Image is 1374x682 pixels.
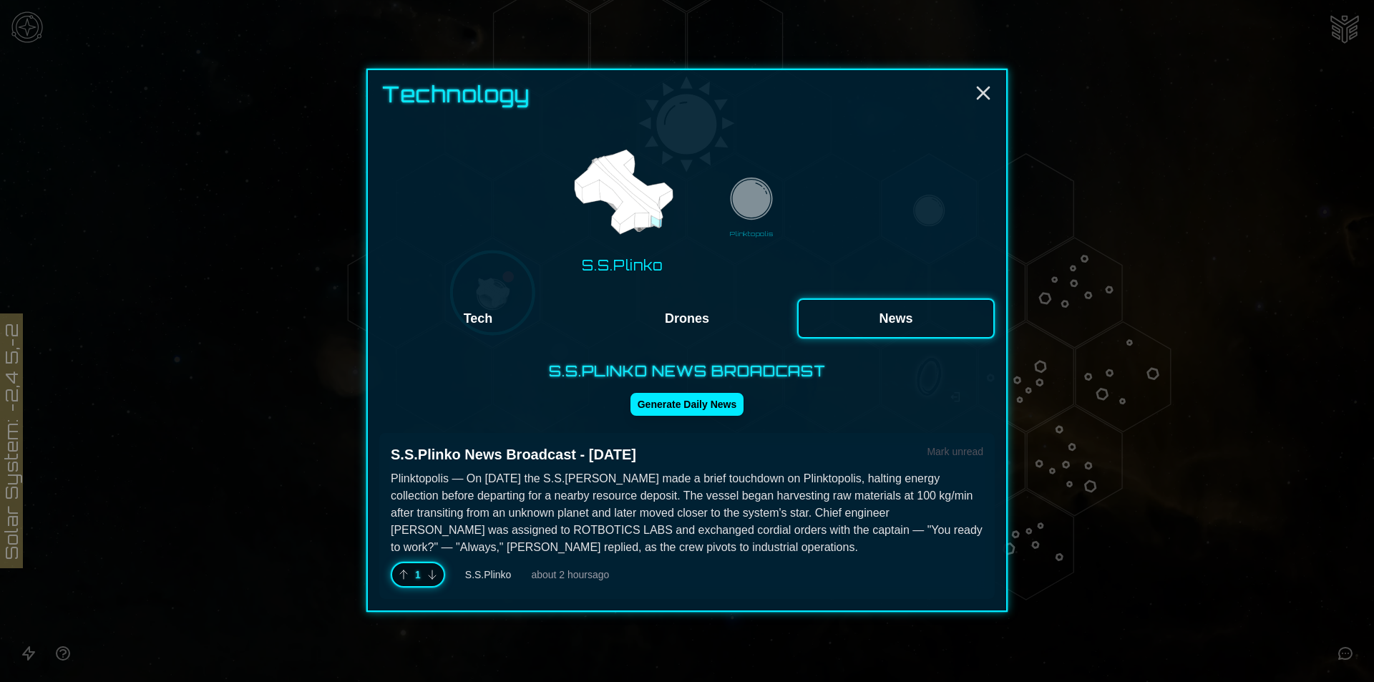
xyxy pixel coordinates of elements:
span: S.S.Plinko [465,567,512,582]
button: Close [972,82,995,104]
button: News [797,298,995,338]
div: Technology [382,82,995,116]
button: Drones [588,298,786,338]
p: Plinktopolis — On [DATE] the S.S.[PERSON_NAME] made a brief touchdown on Plinktopolis, halting en... [391,470,983,556]
button: Tech [379,298,577,338]
a: S.S.Plinko News Broadcast - [DATE] [391,444,636,470]
button: Mark unread [927,444,983,459]
h3: S.S.Plinko News Broadcast [379,361,995,381]
img: Ship [567,138,678,248]
img: Planet [726,176,776,226]
button: S.S.Plinko [555,132,690,282]
button: Generate Daily News [630,393,744,416]
span: 1 [415,567,421,582]
button: Plinktopolis [721,173,782,242]
h2: S.S.Plinko News Broadcast - [DATE] [391,444,636,464]
span: about 2 hours ago [531,567,609,582]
